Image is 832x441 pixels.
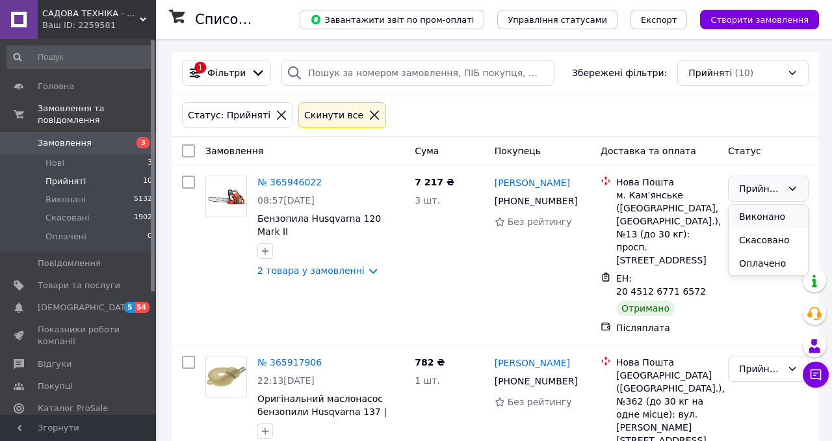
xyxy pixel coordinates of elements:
span: [DEMOGRAPHIC_DATA] [38,302,134,314]
span: Cума [415,146,439,156]
span: ЕН: 20 4512 6771 6572 [616,273,706,297]
span: Експорт [641,15,677,25]
span: 5 [124,302,135,313]
div: Нова Пошта [616,356,718,369]
input: Пошук за номером замовлення, ПІБ покупця, номером телефону, Email, номером накладної [281,60,554,86]
span: Без рейтингу [508,217,572,227]
span: Повідомлення [38,258,101,269]
a: Фото товару [205,356,247,397]
span: 3 шт. [415,195,440,206]
button: Чат з покупцем [803,362,829,388]
span: [PHONE_NUMBER] [495,196,578,206]
li: Виконано [729,205,808,228]
div: Післяплата [616,321,718,334]
span: 0 [148,231,152,243]
span: САДОВА ТЕХНІКА - ХАРКІВ [42,8,140,20]
a: [PERSON_NAME] [495,176,570,189]
div: Отримано [616,301,675,316]
span: Показники роботи компанії [38,324,120,347]
span: 1 шт. [415,375,440,386]
span: 3 [136,137,149,148]
li: Скасовано [729,228,808,252]
span: Завантажити звіт по пром-оплаті [310,14,474,25]
span: Фільтри [207,66,246,79]
li: Оплачено [729,252,808,275]
h1: Список замовлень [195,12,327,27]
div: Статус: Прийняті [185,108,273,122]
span: Головна [38,81,74,92]
a: 2 товара у замовленні [257,265,365,276]
span: Покупці [38,381,73,392]
span: 10 [143,176,152,187]
div: Прийнято [739,362,782,376]
a: [PERSON_NAME] [495,356,570,369]
span: Відгуки [38,358,71,370]
div: м. Кам'янське ([GEOGRAPHIC_DATA], [GEOGRAPHIC_DATA].), №13 (до 30 кг): просп. [STREET_ADDRESS] [616,189,718,267]
button: Управління статусами [497,10,617,29]
span: Замовлення та повідомлення [38,103,156,126]
a: Бензопила Husqvarna 120 Mark II [257,213,381,237]
span: Замовлення [38,137,92,149]
button: Експорт [630,10,688,29]
div: Cкинути все [302,108,366,122]
img: Фото товару [206,366,246,388]
span: Каталог ProSale [38,403,108,414]
a: Фото товару [205,176,247,217]
span: 54 [135,302,149,313]
span: 3 [148,157,152,169]
span: Прийняті [688,66,732,79]
div: Нова Пошта [616,176,718,189]
span: Покупець [495,146,541,156]
a: Оригінальний маслонасос бензопили Husqvarna 137 | 142 [257,394,387,430]
span: 1902 [134,212,152,224]
a: № 365917906 [257,357,322,367]
span: Замовлення [205,146,263,156]
span: Оплачені [45,231,86,243]
span: (10) [734,68,753,78]
span: Нові [45,157,64,169]
span: Прийняті [45,176,86,187]
a: № 365946022 [257,177,322,187]
span: Без рейтингу [508,397,572,407]
img: Фото товару [206,187,246,206]
button: Створити замовлення [700,10,819,29]
span: 08:57[DATE] [257,195,315,206]
div: Ваш ID: 2259581 [42,20,156,31]
span: [PHONE_NUMBER] [495,376,578,386]
span: Управління статусами [508,15,607,25]
span: Скасовані [45,212,90,224]
div: Прийнято [739,181,782,196]
button: Завантажити звіт по пром-оплаті [300,10,484,29]
a: Створити замовлення [687,14,819,24]
span: Статус [728,146,761,156]
input: Пошук [6,46,153,69]
span: 782 ₴ [415,357,445,367]
span: 5132 [134,194,152,206]
span: 22:13[DATE] [257,375,315,386]
span: Товари та послуги [38,280,120,291]
span: Збережені фільтри: [572,66,667,79]
span: 7 217 ₴ [415,177,454,187]
span: Створити замовлення [710,15,809,25]
span: Виконані [45,194,86,206]
span: Доставка та оплата [601,146,696,156]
